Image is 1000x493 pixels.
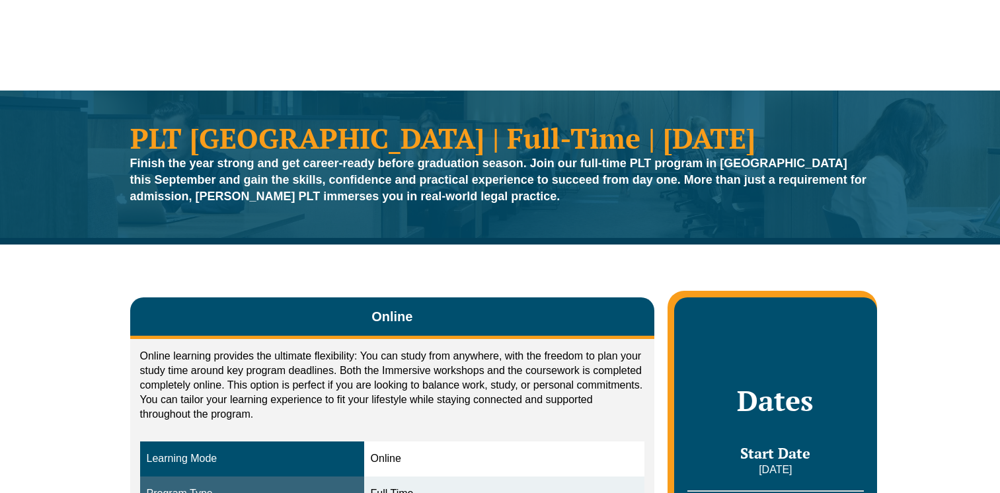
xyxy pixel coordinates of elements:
span: Start Date [740,443,810,463]
div: Learning Mode [147,451,358,467]
span: Online [371,307,412,326]
div: Online [371,451,638,467]
h2: Dates [687,384,863,417]
strong: Finish the year strong and get career-ready before graduation season. Join our full-time PLT prog... [130,157,866,203]
p: [DATE] [687,463,863,477]
h1: PLT [GEOGRAPHIC_DATA] | Full-Time | [DATE] [130,124,870,152]
p: Online learning provides the ultimate flexibility: You can study from anywhere, with the freedom ... [140,349,645,422]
